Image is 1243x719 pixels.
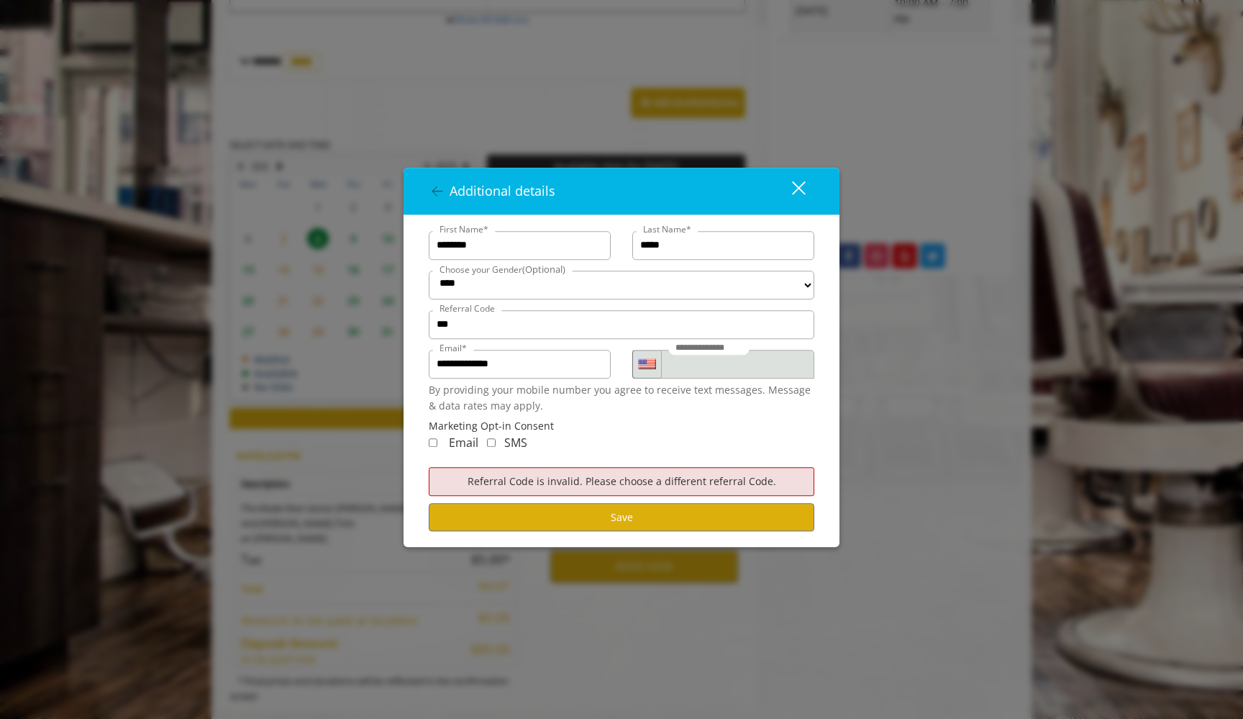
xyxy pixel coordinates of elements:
label: Last Name* [636,222,698,236]
div: By providing your mobile number you agree to receive text messages. Message & data rates may apply. [429,382,814,415]
input: ReferralCode [429,310,814,339]
button: Save [429,503,814,531]
label: First Name* [432,222,496,236]
input: Receive Marketing SMS [487,438,496,447]
div: Referral Code is invalid. Please choose a different referral Code. [429,467,814,496]
label: Choose your Gender [432,262,573,277]
div: close dialog [775,181,804,202]
span: SMS [504,435,527,451]
span: Email [449,435,478,451]
select: Choose your Gender [429,271,814,299]
div: Country [632,350,661,379]
input: Receive Marketing Email [429,438,437,447]
label: Referral Code [432,302,502,315]
span: Additional details [450,182,555,199]
button: close dialog [765,176,814,206]
span: Save [611,510,633,524]
input: Email [429,350,611,379]
span: (Optional) [522,263,565,276]
div: Marketing Opt-in Consent [429,418,814,434]
label: Email* [432,341,474,355]
input: Lastname [632,231,814,260]
input: FirstName [429,231,611,260]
